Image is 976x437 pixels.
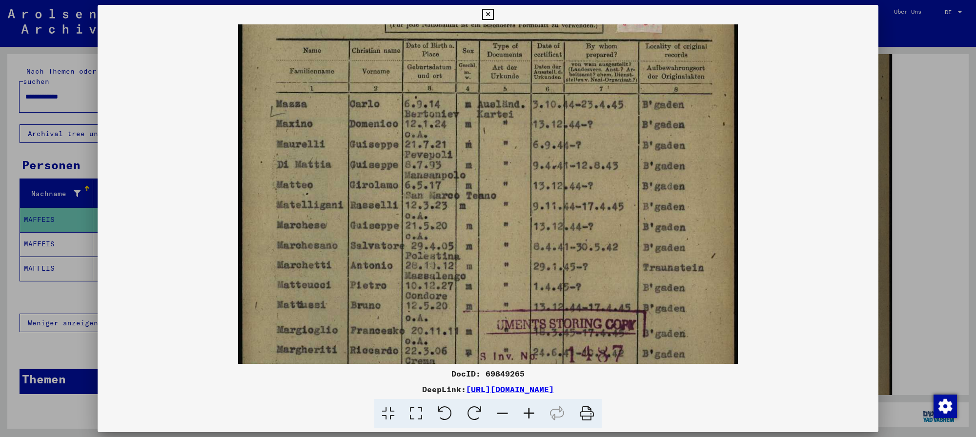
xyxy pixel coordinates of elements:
[98,368,878,379] div: DocID: 69849265
[933,394,956,417] div: Zustimmung ändern
[98,383,878,395] div: DeepLink:
[934,395,957,418] img: Zustimmung ändern
[466,384,554,394] a: [URL][DOMAIN_NAME]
